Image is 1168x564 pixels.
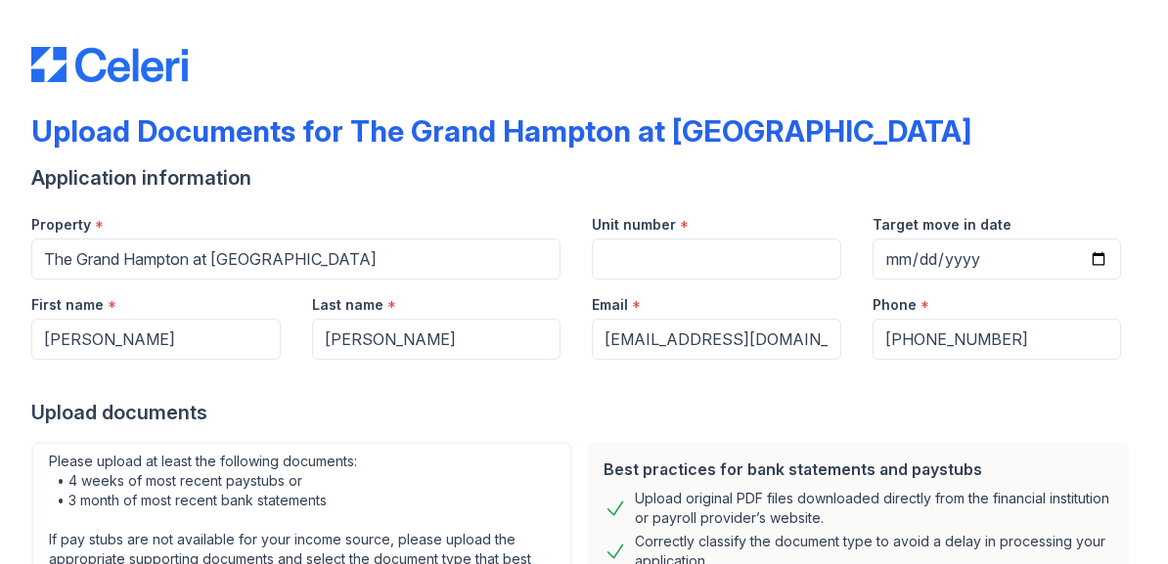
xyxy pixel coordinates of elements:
label: Phone [873,295,917,315]
div: Application information [31,164,1137,192]
div: Upload original PDF files downloaded directly from the financial institution or payroll provider’... [635,489,1113,528]
label: Property [31,215,91,235]
img: CE_Logo_Blue-a8612792a0a2168367f1c8372b55b34899dd931a85d93a1a3d3e32e68fde9ad4.png [31,47,188,82]
label: Target move in date [873,215,1011,235]
label: Unit number [592,215,676,235]
label: Email [592,295,628,315]
div: Upload documents [31,399,1137,426]
label: First name [31,295,104,315]
label: Last name [312,295,383,315]
div: Best practices for bank statements and paystubs [604,457,1113,481]
div: Upload Documents for The Grand Hampton at [GEOGRAPHIC_DATA] [31,113,971,149]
